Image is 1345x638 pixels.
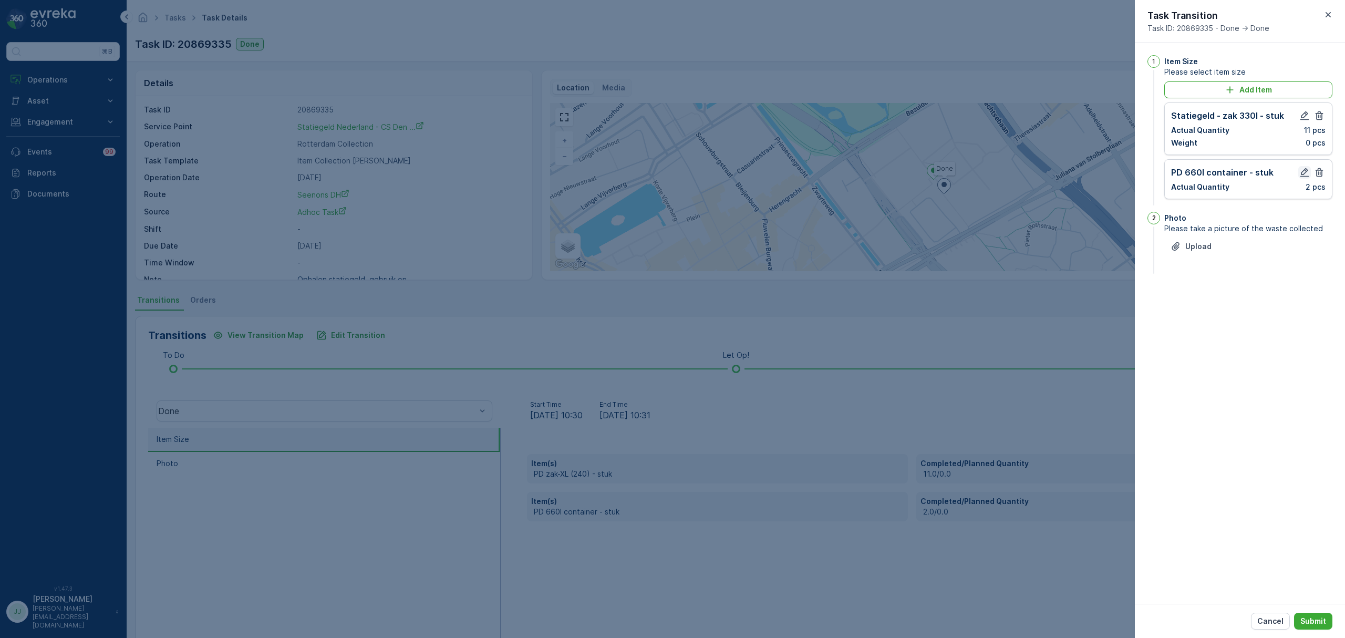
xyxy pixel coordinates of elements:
p: Upload [1185,241,1212,252]
p: Weight [1171,138,1197,148]
p: Actual Quantity [1171,125,1229,136]
p: Item Size [1164,56,1198,67]
p: Submit [1300,616,1326,626]
p: Add Item [1239,85,1272,95]
p: Cancel [1257,616,1284,626]
p: Actual Quantity [1171,182,1229,192]
p: 2 pcs [1306,182,1326,192]
div: 1 [1147,55,1160,68]
p: 0 pcs [1306,138,1326,148]
button: Cancel [1251,613,1290,630]
button: Add Item [1164,81,1332,98]
p: 11 pcs [1304,125,1326,136]
button: Upload File [1164,238,1218,255]
span: Please select item size [1164,67,1332,77]
button: Submit [1294,613,1332,630]
p: Photo [1164,213,1186,223]
span: Please take a picture of the waste collected [1164,223,1332,234]
p: PD 660l container - stuk [1171,166,1274,179]
p: Statiegeld - zak 330l - stuk [1171,109,1284,122]
span: Task ID: 20869335 - Done -> Done [1147,23,1269,34]
p: Task Transition [1147,8,1269,23]
div: 2 [1147,212,1160,224]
